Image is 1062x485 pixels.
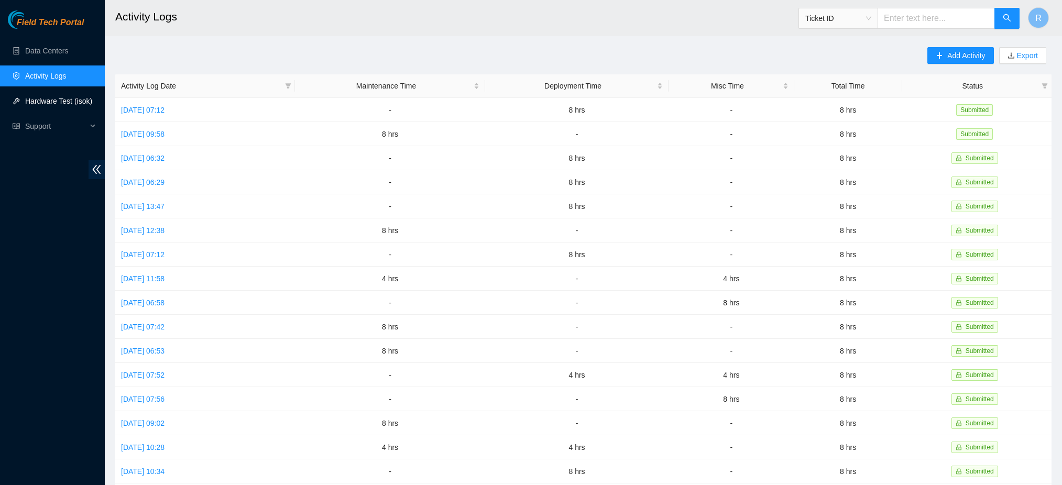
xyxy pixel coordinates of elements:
td: 8 hrs [295,339,485,363]
td: 8 hrs [295,411,485,435]
span: Field Tech Portal [17,18,84,28]
span: lock [956,275,962,282]
span: plus [936,52,943,60]
td: - [485,122,669,146]
td: - [295,363,485,387]
a: [DATE] 11:58 [121,274,165,283]
td: 4 hrs [669,363,794,387]
a: [DATE] 07:42 [121,323,165,331]
td: - [295,194,485,218]
span: Support [25,116,87,137]
td: 8 hrs [669,387,794,411]
td: 8 hrs [669,291,794,315]
span: search [1003,14,1011,24]
span: Submitted [966,323,994,330]
td: - [295,242,485,267]
th: Total Time [794,74,902,98]
td: 8 hrs [794,339,902,363]
span: lock [956,468,962,475]
td: - [669,98,794,122]
td: 8 hrs [794,122,902,146]
td: 8 hrs [485,459,669,483]
span: Status [908,80,1037,92]
span: lock [956,227,962,234]
td: - [485,218,669,242]
a: [DATE] 07:56 [121,395,165,403]
td: 8 hrs [794,411,902,435]
a: Akamai TechnologiesField Tech Portal [8,19,84,32]
td: - [295,459,485,483]
span: lock [956,179,962,185]
a: [DATE] 10:28 [121,443,165,451]
span: Submitted [956,128,993,140]
td: 8 hrs [794,315,902,339]
span: lock [956,372,962,378]
td: - [485,339,669,363]
td: - [669,218,794,242]
td: - [295,98,485,122]
span: Activity Log Date [121,80,281,92]
span: Submitted [966,275,994,282]
td: - [669,339,794,363]
span: Submitted [966,179,994,186]
button: R [1028,7,1049,28]
td: - [485,411,669,435]
span: double-left [89,160,105,179]
span: R [1035,12,1042,25]
td: 8 hrs [794,387,902,411]
img: Akamai Technologies [8,10,53,29]
td: - [669,170,794,194]
td: 8 hrs [485,146,669,170]
span: Submitted [966,371,994,379]
a: [DATE] 12:38 [121,226,165,235]
a: [DATE] 06:29 [121,178,165,186]
span: lock [956,203,962,210]
td: 8 hrs [794,267,902,291]
td: 8 hrs [485,98,669,122]
span: lock [956,444,962,450]
td: 4 hrs [485,435,669,459]
td: 4 hrs [485,363,669,387]
td: - [669,435,794,459]
button: plusAdd Activity [927,47,993,64]
span: Submitted [966,251,994,258]
span: Submitted [966,299,994,306]
button: search [994,8,1020,29]
span: lock [956,251,962,258]
td: 4 hrs [669,267,794,291]
span: Submitted [956,104,993,116]
span: Submitted [966,155,994,162]
td: - [669,122,794,146]
span: filter [285,83,291,89]
td: 8 hrs [794,98,902,122]
td: 8 hrs [794,459,902,483]
button: downloadExport [999,47,1046,64]
td: 8 hrs [485,170,669,194]
td: 8 hrs [794,291,902,315]
td: 8 hrs [794,242,902,267]
span: Submitted [966,444,994,451]
span: lock [956,420,962,426]
td: - [485,267,669,291]
td: 8 hrs [295,218,485,242]
a: [DATE] 06:58 [121,299,165,307]
a: Export [1015,51,1038,60]
td: 8 hrs [794,363,902,387]
td: - [485,387,669,411]
td: - [669,146,794,170]
td: 8 hrs [794,170,902,194]
td: 8 hrs [485,194,669,218]
span: filter [1039,78,1050,94]
span: lock [956,396,962,402]
a: [DATE] 09:58 [121,130,165,138]
span: read [13,123,20,130]
a: Activity Logs [25,72,67,80]
td: - [669,411,794,435]
td: - [485,291,669,315]
td: - [669,242,794,267]
td: - [295,146,485,170]
a: [DATE] 13:47 [121,202,165,211]
a: [DATE] 09:02 [121,419,165,427]
span: Submitted [966,395,994,403]
td: 4 hrs [295,435,485,459]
